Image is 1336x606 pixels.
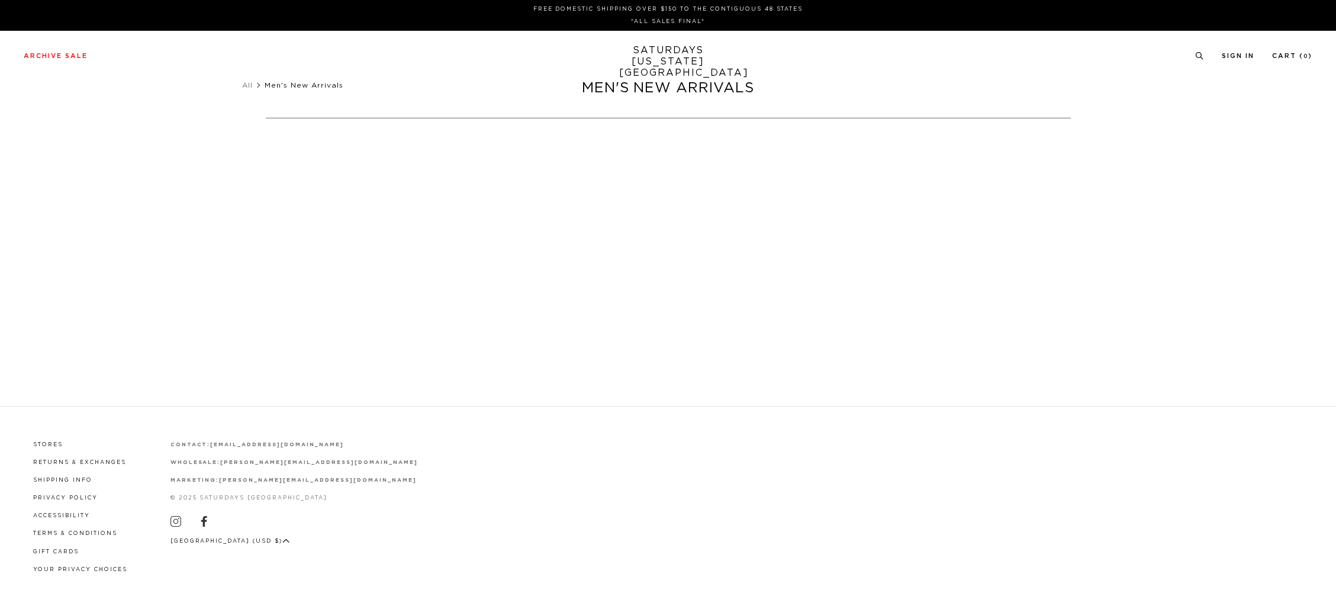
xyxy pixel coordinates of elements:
strong: marketing: [170,478,220,483]
strong: contact: [170,442,211,447]
a: Your privacy choices [33,567,127,572]
a: SATURDAYS[US_STATE][GEOGRAPHIC_DATA] [619,45,717,79]
a: [EMAIL_ADDRESS][DOMAIN_NAME] [210,442,343,447]
a: Gift Cards [33,549,79,555]
p: FREE DOMESTIC SHIPPING OVER $150 TO THE CONTIGUOUS 48 STATES [28,5,1308,14]
strong: wholesale: [170,460,221,465]
span: Men's New Arrivals [265,82,343,89]
a: Cart (0) [1272,53,1312,59]
small: 0 [1303,54,1308,59]
a: Sign In [1222,53,1254,59]
p: © 2025 Saturdays [GEOGRAPHIC_DATA] [170,494,418,502]
a: Privacy Policy [33,495,98,501]
a: Archive Sale [24,53,88,59]
a: [PERSON_NAME][EMAIL_ADDRESS][DOMAIN_NAME] [219,478,416,483]
a: Returns & Exchanges [33,460,126,465]
a: All [242,82,253,89]
p: *ALL SALES FINAL* [28,17,1308,26]
a: Stores [33,442,63,447]
a: Shipping Info [33,478,92,483]
button: [GEOGRAPHIC_DATA] (USD $) [170,537,290,546]
a: Terms & Conditions [33,531,117,536]
a: [PERSON_NAME][EMAIL_ADDRESS][DOMAIN_NAME] [220,460,417,465]
a: Accessibility [33,513,90,518]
